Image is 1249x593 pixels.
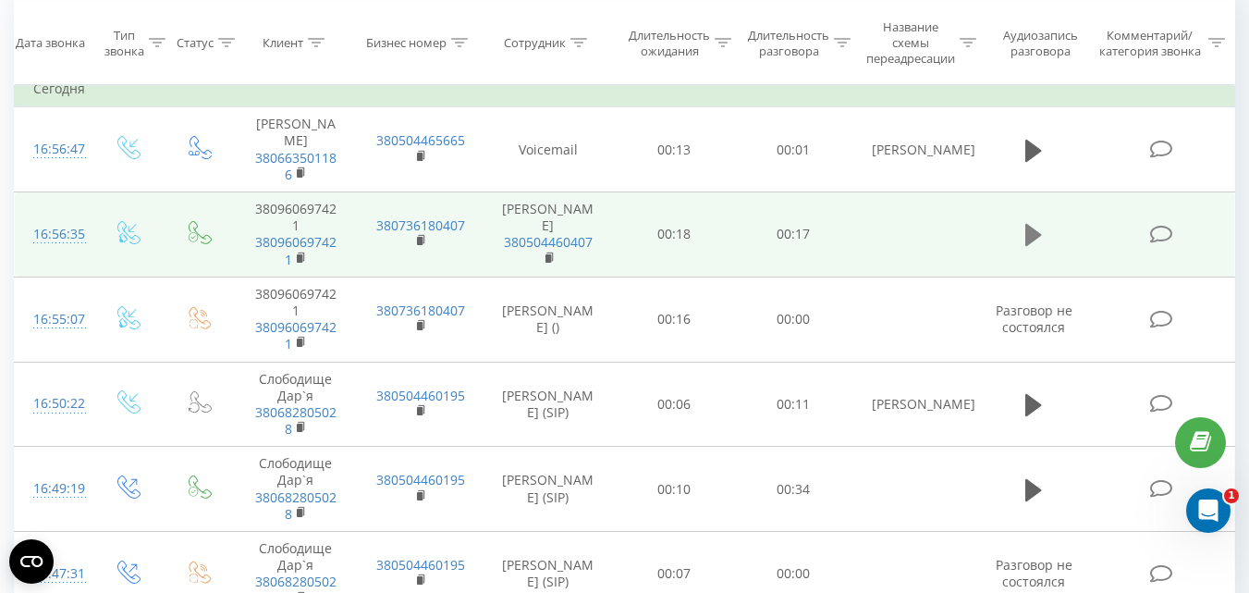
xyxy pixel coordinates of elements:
[33,302,72,338] div: 16:55:07
[376,471,465,488] a: 380504460195
[748,27,829,58] div: Длительность разговора
[734,277,853,362] td: 00:00
[482,277,615,362] td: [PERSON_NAME] ()
[994,27,1087,58] div: Аудиозапись разговора
[482,447,615,532] td: [PERSON_NAME] (SIP)
[482,192,615,278] td: [PERSON_NAME]
[615,447,734,532] td: 00:10
[504,35,566,51] div: Сотрудник
[615,277,734,362] td: 00:16
[366,35,447,51] div: Бизнес номер
[33,556,72,592] div: 16:47:31
[33,471,72,507] div: 16:49:19
[482,362,615,447] td: [PERSON_NAME] (SIP)
[33,131,72,167] div: 16:56:47
[234,277,358,362] td: 380960697421
[376,302,465,319] a: 380736180407
[376,556,465,574] a: 380504460195
[234,192,358,278] td: 380960697421
[15,70,1235,107] td: Сегодня
[255,233,337,267] a: 380960697421
[255,149,337,183] a: 380663501186
[866,19,955,67] div: Название схемы переадресации
[1096,27,1204,58] div: Комментарий/категория звонка
[482,107,615,192] td: Voicemail
[376,131,465,149] a: 380504465665
[177,35,214,51] div: Статус
[1186,488,1231,533] iframe: Intercom live chat
[255,488,337,523] a: 380682805028
[615,362,734,447] td: 00:06
[255,318,337,352] a: 380960697421
[33,386,72,422] div: 16:50:22
[853,362,977,447] td: [PERSON_NAME]
[734,362,853,447] td: 00:11
[263,35,303,51] div: Клиент
[234,107,358,192] td: [PERSON_NAME]
[615,107,734,192] td: 00:13
[734,447,853,532] td: 00:34
[853,107,977,192] td: [PERSON_NAME]
[255,403,337,438] a: 380682805028
[9,539,54,584] button: Open CMP widget
[996,302,1072,336] span: Разговор не состоялся
[376,387,465,404] a: 380504460195
[234,447,358,532] td: Слободище Дар`я
[615,192,734,278] td: 00:18
[234,362,358,447] td: Слободище Дар`я
[33,216,72,253] div: 16:56:35
[996,556,1072,590] span: Разговор не состоялся
[104,27,144,58] div: Тип звонка
[1224,488,1239,503] span: 1
[376,216,465,234] a: 380736180407
[504,233,593,251] a: 380504460407
[16,35,85,51] div: Дата звонка
[734,107,853,192] td: 00:01
[734,192,853,278] td: 00:17
[629,27,710,58] div: Длительность ожидания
